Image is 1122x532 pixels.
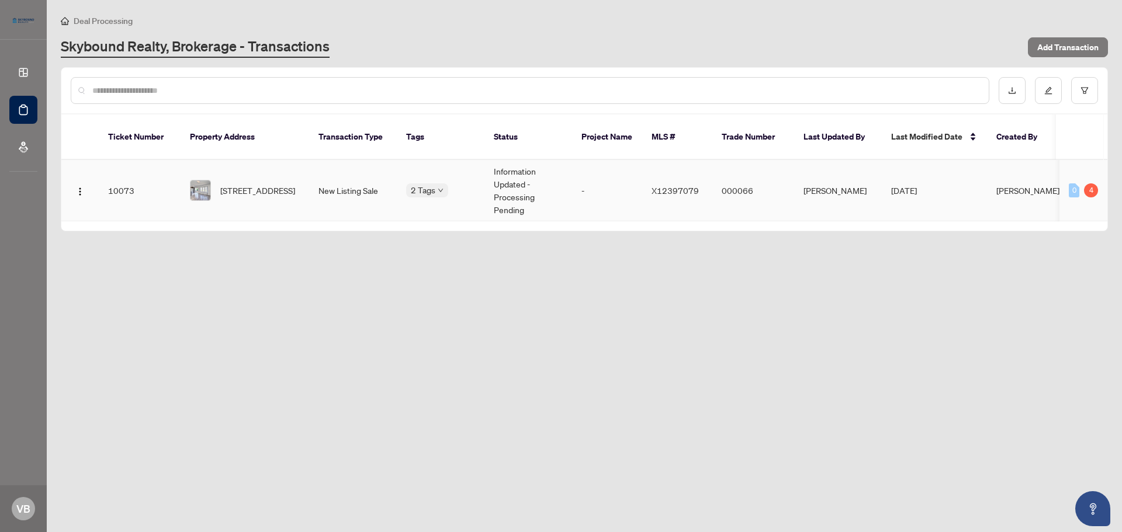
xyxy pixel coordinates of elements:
[411,183,435,197] span: 2 Tags
[712,114,794,160] th: Trade Number
[794,160,882,221] td: [PERSON_NAME]
[397,114,484,160] th: Tags
[438,187,444,193] span: down
[220,184,295,197] span: [STREET_ADDRESS]
[572,114,642,160] th: Project Name
[181,114,309,160] th: Property Address
[652,185,699,196] span: X12397079
[1008,86,1016,95] span: download
[712,160,794,221] td: 000066
[99,160,181,221] td: 10073
[484,160,572,221] td: Information Updated - Processing Pending
[1069,183,1079,197] div: 0
[891,130,962,143] span: Last Modified Date
[1075,491,1110,526] button: Open asap
[75,187,85,196] img: Logo
[191,180,210,200] img: thumbnail-img
[484,114,572,160] th: Status
[1028,37,1108,57] button: Add Transaction
[891,185,917,196] span: [DATE]
[572,160,642,221] td: -
[309,160,397,221] td: New Listing Sale
[16,500,30,517] span: VB
[1044,86,1052,95] span: edit
[1071,77,1098,104] button: filter
[1037,38,1099,57] span: Add Transaction
[61,37,330,58] a: Skybound Realty, Brokerage - Transactions
[1035,77,1062,104] button: edit
[99,114,181,160] th: Ticket Number
[9,15,37,26] img: logo
[794,114,882,160] th: Last Updated By
[996,185,1059,196] span: [PERSON_NAME]
[999,77,1026,104] button: download
[642,114,712,160] th: MLS #
[1081,86,1089,95] span: filter
[309,114,397,160] th: Transaction Type
[882,114,987,160] th: Last Modified Date
[1084,183,1098,197] div: 4
[71,181,89,200] button: Logo
[987,114,1057,160] th: Created By
[61,17,69,25] span: home
[74,16,133,26] span: Deal Processing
